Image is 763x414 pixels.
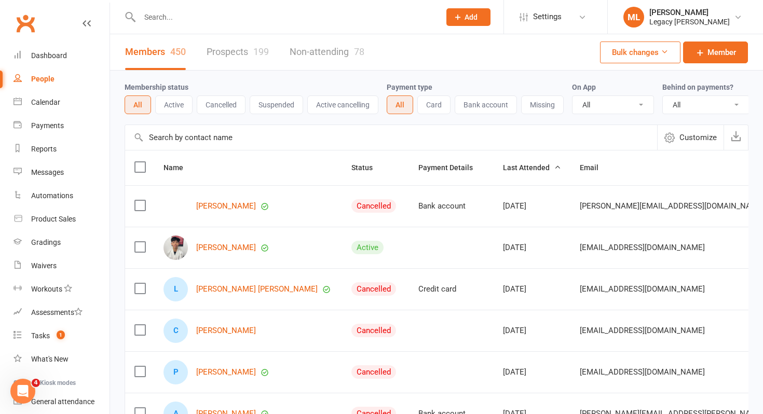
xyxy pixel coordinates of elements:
[503,285,561,294] div: [DATE]
[13,67,110,91] a: People
[207,34,269,70] a: Prospects199
[163,236,188,260] img: Tommy
[125,95,151,114] button: All
[31,355,69,363] div: What's New
[418,285,484,294] div: Credit card
[290,34,364,70] a: Non-attending78
[662,83,733,91] label: Behind on payments?
[31,51,67,60] div: Dashboard
[580,163,610,172] span: Email
[455,95,517,114] button: Bank account
[13,324,110,348] a: Tasks 1
[649,17,730,26] div: Legacy [PERSON_NAME]
[572,83,596,91] label: On App
[13,254,110,278] a: Waivers
[580,161,610,174] button: Email
[417,95,451,114] button: Card
[418,202,484,211] div: Bank account
[351,324,396,337] div: Cancelled
[465,13,478,21] span: Add
[125,83,188,91] label: Membership status
[351,163,384,172] span: Status
[580,362,705,382] span: [EMAIL_ADDRESS][DOMAIN_NAME]
[351,282,396,296] div: Cancelled
[31,145,57,153] div: Reports
[31,75,55,83] div: People
[351,161,384,174] button: Status
[13,301,110,324] a: Assessments
[351,199,396,213] div: Cancelled
[13,390,110,413] a: General attendance kiosk mode
[31,215,76,223] div: Product Sales
[163,161,195,174] button: Name
[13,44,110,67] a: Dashboard
[503,243,561,252] div: [DATE]
[31,121,64,130] div: Payments
[503,163,561,172] span: Last Attended
[354,46,364,57] div: 78
[13,184,110,208] a: Automations
[163,194,188,203] img: Jamie
[418,163,484,172] span: Payment Details
[31,191,73,200] div: Automations
[13,114,110,137] a: Payments
[31,308,83,316] div: Assessments
[163,319,188,343] div: Casey
[163,163,195,172] span: Name
[170,46,186,57] div: 450
[446,8,491,26] button: Add
[649,8,730,17] div: [PERSON_NAME]
[503,326,561,335] div: [DATE]
[125,34,186,70] a: Members450
[32,379,40,387] span: 4
[31,332,50,340] div: Tasks
[31,285,62,293] div: Workouts
[580,279,705,299] span: [EMAIL_ADDRESS][DOMAIN_NAME]
[13,137,110,161] a: Reports
[125,125,657,150] input: Search by contact name
[13,208,110,231] a: Product Sales
[10,379,35,404] iframe: Intercom live chat
[13,161,110,184] a: Messages
[351,241,384,254] div: Active
[657,125,724,150] button: Customize
[580,321,705,340] span: [EMAIL_ADDRESS][DOMAIN_NAME]
[163,360,188,384] div: Paul
[57,330,65,339] span: 1
[197,95,246,114] button: Cancelled
[250,95,303,114] button: Suspended
[196,368,256,377] a: [PERSON_NAME]
[503,161,561,174] button: Last Attended
[521,95,564,114] button: Missing
[623,7,644,27] div: ML
[418,161,484,174] button: Payment Details
[31,238,61,246] div: Gradings
[196,243,256,252] a: [PERSON_NAME]
[387,95,413,114] button: All
[196,285,318,294] a: [PERSON_NAME] [PERSON_NAME]
[580,238,705,257] span: [EMAIL_ADDRESS][DOMAIN_NAME]
[683,42,748,63] a: Member
[707,46,736,59] span: Member
[387,83,432,91] label: Payment type
[31,168,64,176] div: Messages
[31,98,60,106] div: Calendar
[13,231,110,254] a: Gradings
[679,131,717,144] span: Customize
[13,278,110,301] a: Workouts
[351,365,396,379] div: Cancelled
[31,397,94,406] div: General attendance
[533,5,562,29] span: Settings
[307,95,378,114] button: Active cancelling
[13,348,110,371] a: What's New
[196,202,256,211] a: [PERSON_NAME]
[31,261,57,270] div: Waivers
[253,46,269,57] div: 199
[12,10,38,36] a: Clubworx
[196,326,256,335] a: [PERSON_NAME]
[503,368,561,377] div: [DATE]
[503,202,561,211] div: [DATE]
[163,277,188,301] div: Lennon
[13,91,110,114] a: Calendar
[137,10,433,24] input: Search...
